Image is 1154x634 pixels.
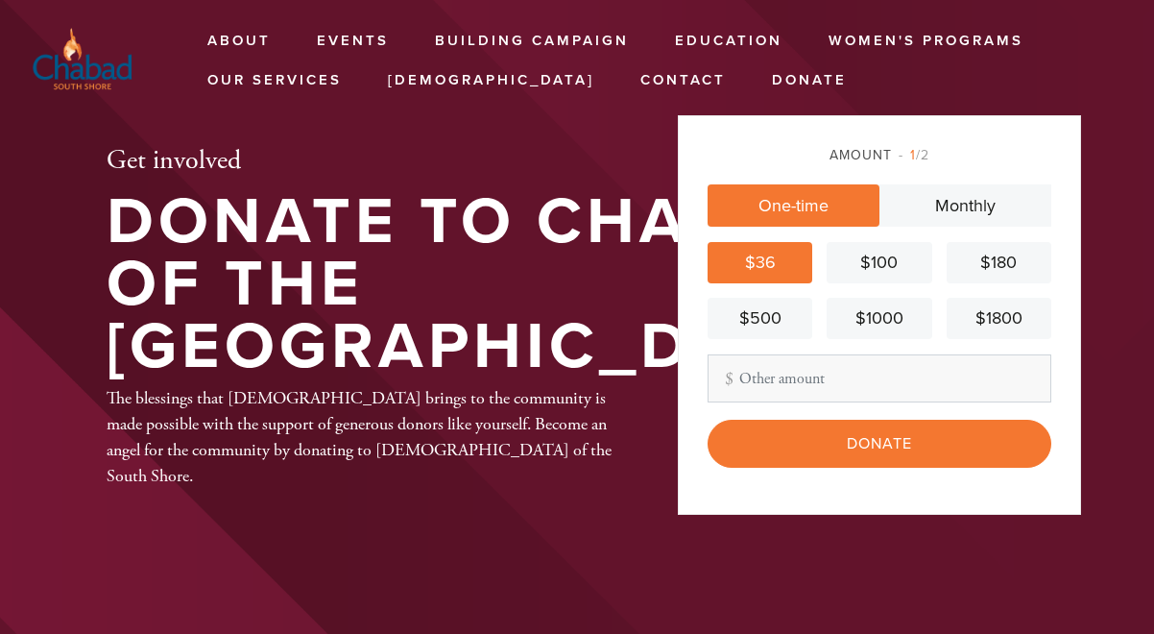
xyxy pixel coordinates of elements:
[757,62,861,99] a: Donate
[834,250,924,276] div: $100
[708,242,812,283] a: $36
[193,23,285,60] a: About
[708,184,879,227] a: One-time
[827,242,931,283] a: $100
[834,305,924,331] div: $1000
[879,184,1051,227] a: Monthly
[193,62,356,99] a: Our services
[107,385,615,489] div: The blessings that [DEMOGRAPHIC_DATA] brings to the community is made possible with the support o...
[947,242,1051,283] a: $180
[626,62,740,99] a: Contact
[708,354,1051,402] input: Other amount
[814,23,1038,60] a: Women's Programs
[107,191,849,378] h1: Donate to Chabad of the [GEOGRAPHIC_DATA]
[661,23,797,60] a: Education
[708,145,1051,165] div: Amount
[373,62,609,99] a: [DEMOGRAPHIC_DATA]
[827,298,931,339] a: $1000
[107,145,849,178] h2: Get involved
[899,147,929,163] span: /2
[954,305,1044,331] div: $1800
[715,250,805,276] div: $36
[910,147,916,163] span: 1
[421,23,643,60] a: Building Campaign
[708,420,1051,468] input: Donate
[29,24,136,93] img: Chabad%20South%20Shore%20Logo%20-%20Color%20for%20non%20white%20background%20%281%29_0.png
[302,23,403,60] a: Events
[708,298,812,339] a: $500
[954,250,1044,276] div: $180
[947,298,1051,339] a: $1800
[715,305,805,331] div: $500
